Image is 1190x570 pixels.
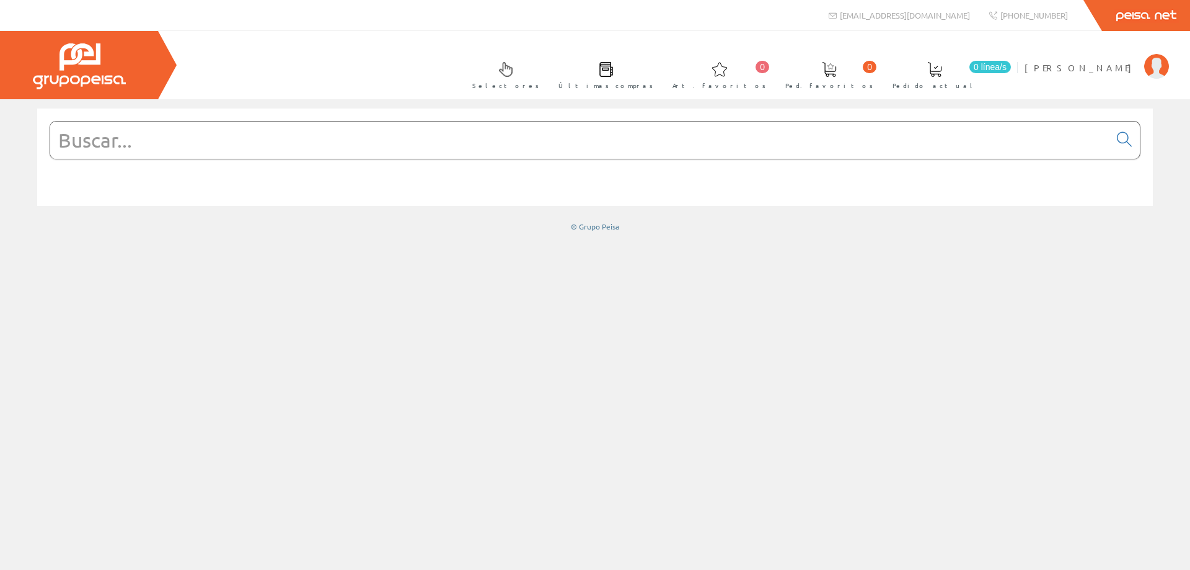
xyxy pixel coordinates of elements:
[37,221,1153,232] div: © Grupo Peisa
[1025,51,1169,63] a: [PERSON_NAME]
[33,43,126,89] img: Grupo Peisa
[558,79,653,92] span: Últimas compras
[840,10,970,20] span: [EMAIL_ADDRESS][DOMAIN_NAME]
[472,79,539,92] span: Selectores
[1025,61,1138,74] span: [PERSON_NAME]
[546,51,659,97] a: Últimas compras
[50,122,1109,159] input: Buscar...
[756,61,769,73] span: 0
[863,61,876,73] span: 0
[460,51,545,97] a: Selectores
[1000,10,1068,20] span: [PHONE_NUMBER]
[969,61,1011,73] span: 0 línea/s
[785,79,873,92] span: Ped. favoritos
[672,79,766,92] span: Art. favoritos
[892,79,977,92] span: Pedido actual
